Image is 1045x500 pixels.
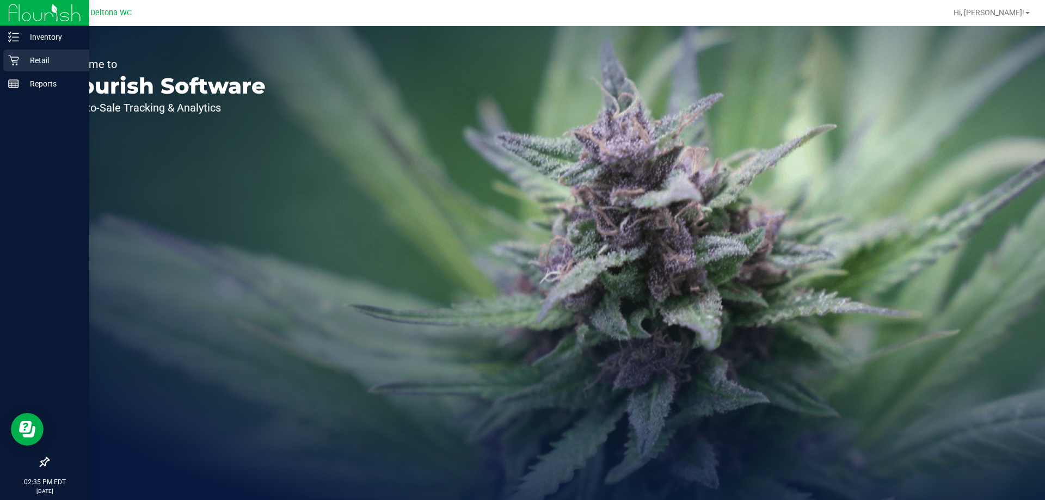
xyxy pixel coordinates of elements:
[90,8,132,17] span: Deltona WC
[19,54,84,67] p: Retail
[8,78,19,89] inline-svg: Reports
[954,8,1024,17] span: Hi, [PERSON_NAME]!
[5,477,84,487] p: 02:35 PM EDT
[11,413,44,446] iframe: Resource center
[8,55,19,66] inline-svg: Retail
[59,59,266,70] p: Welcome to
[19,30,84,44] p: Inventory
[8,32,19,42] inline-svg: Inventory
[59,75,266,97] p: Flourish Software
[5,487,84,495] p: [DATE]
[19,77,84,90] p: Reports
[59,102,266,113] p: Seed-to-Sale Tracking & Analytics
